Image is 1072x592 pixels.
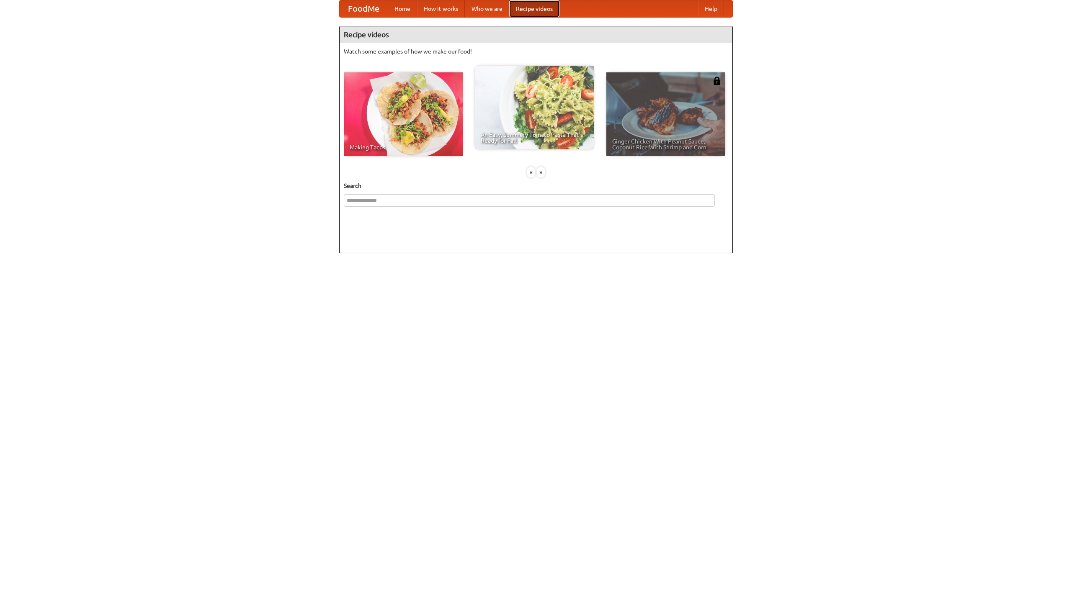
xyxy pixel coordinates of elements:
a: Making Tacos [344,72,463,156]
h5: Search [344,182,728,190]
a: An Easy, Summery Tomato Pasta That's Ready for Fall [475,66,594,149]
p: Watch some examples of how we make our food! [344,47,728,56]
a: How it works [417,0,465,17]
div: « [527,167,535,177]
a: Who we are [465,0,509,17]
h4: Recipe videos [340,26,732,43]
a: Recipe videos [509,0,559,17]
a: FoodMe [340,0,388,17]
a: Help [698,0,724,17]
span: An Easy, Summery Tomato Pasta That's Ready for Fall [481,132,588,144]
div: » [537,167,545,177]
span: Making Tacos [350,144,457,150]
img: 483408.png [713,77,721,85]
a: Home [388,0,417,17]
